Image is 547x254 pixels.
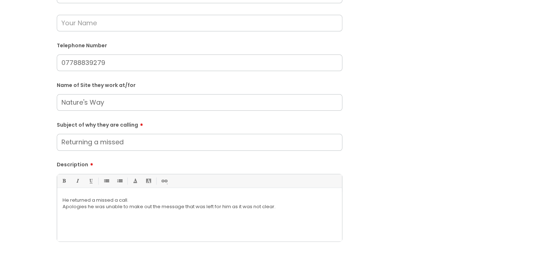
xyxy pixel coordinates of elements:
[86,176,95,185] a: Underline(Ctrl-U)
[59,176,68,185] a: Bold (Ctrl-B)
[159,176,168,185] a: Link
[57,15,342,31] input: Your Name
[144,176,153,185] a: Back Color
[73,176,82,185] a: Italic (Ctrl-I)
[63,197,337,203] p: He returned a missed a call.
[63,203,337,210] p: Apologies he was unable to make out the message that was left for him as it was not clear.
[57,119,342,128] label: Subject of why they are calling
[57,81,342,88] label: Name of Site they work at/for
[115,176,124,185] a: 1. Ordered List (Ctrl-Shift-8)
[57,159,342,168] label: Description
[131,176,140,185] a: Font Color
[102,176,111,185] a: • Unordered List (Ctrl-Shift-7)
[57,41,342,49] label: Telephone Number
